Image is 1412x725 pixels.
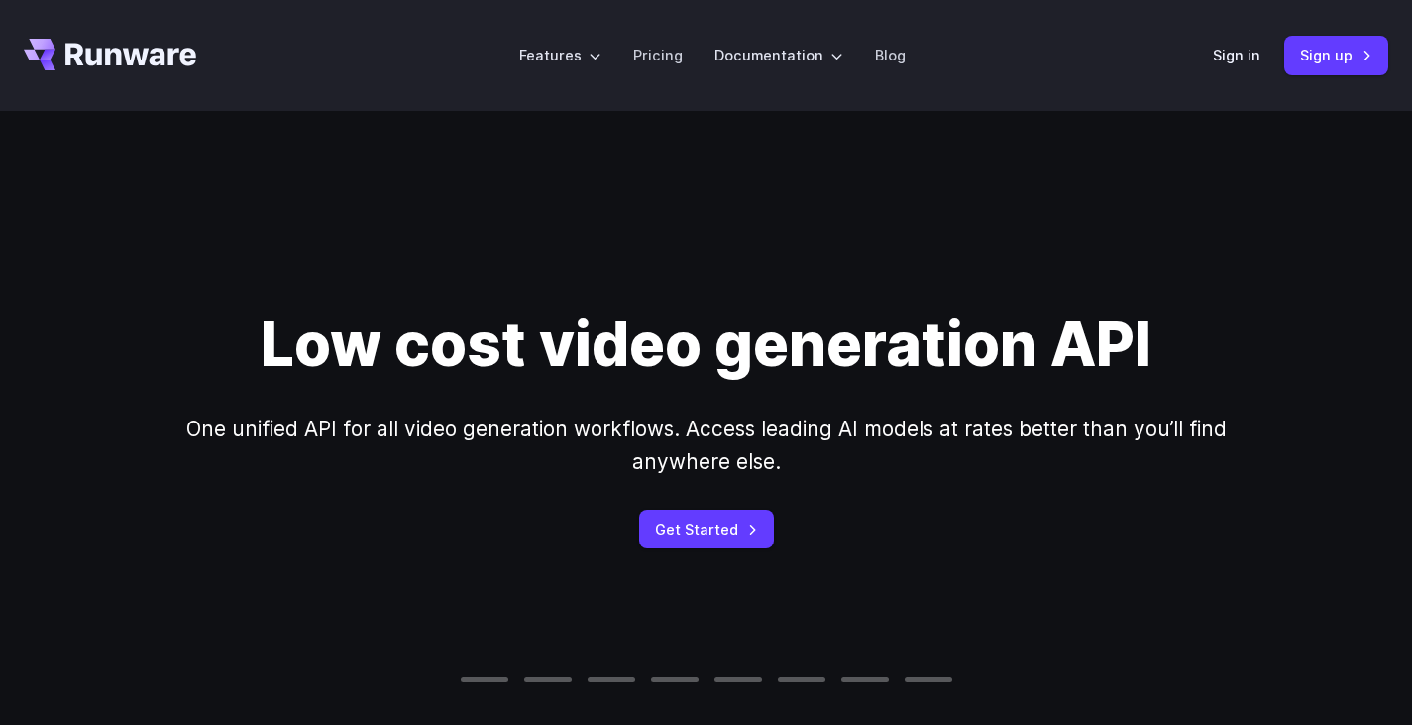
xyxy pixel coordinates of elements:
a: Go to / [24,39,196,70]
h1: Low cost video generation API [261,308,1151,381]
a: Get Started [639,510,774,548]
label: Features [519,44,601,66]
a: Sign in [1213,44,1260,66]
a: Sign up [1284,36,1388,74]
label: Documentation [714,44,843,66]
a: Pricing [633,44,683,66]
p: One unified API for all video generation workflows. Access leading AI models at rates better than... [142,413,1271,479]
a: Blog [875,44,906,66]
